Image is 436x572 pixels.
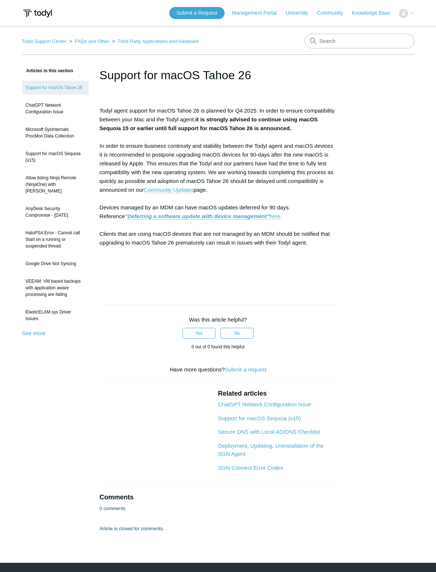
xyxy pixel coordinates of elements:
[118,38,199,44] a: Third Party Applications and Hardware
[22,305,89,326] a: ElasticELAM.sys Driver Issues
[218,429,320,435] a: Secure DNS with Local AD/DNS Checklist
[225,366,266,373] a: Submit a request
[218,465,283,471] a: SGN Connect Error Codes
[22,274,89,301] a: VEEAM: VM based backups with application aware processing are failing
[192,344,244,349] span: 0 out of 0 found this helpful
[22,147,89,167] a: Support for macOS Sequoia (v15)
[221,328,254,339] button: This article was not helpful
[125,213,269,219] strong: "Deferring a software update with device management"
[100,66,337,84] h1: Support for macOS Tahoe 26
[22,98,89,119] a: ChatGPT Network Configuration Issue
[68,38,111,44] li: FAQs and Other
[218,389,336,399] h2: Related articles
[22,257,89,271] a: Google Drive Not Syncing
[218,401,311,407] a: ChatGPT Network Configuration Issue
[22,81,89,95] a: Support for macOS Tahoe 26
[22,68,73,73] span: Articles in this section
[22,171,89,198] a: Allow listing Ninja Remote (NinjaOne) with [PERSON_NAME]
[144,187,194,193] a: Community Updates
[100,505,126,512] p: 0 comments
[111,38,199,44] li: Third Party Applications and Hardware
[218,443,324,457] a: Deployment, Updating, Uninstallation of the SGN Agent
[189,316,247,323] span: Was this article helpful?
[304,34,414,48] input: Search
[285,9,315,17] a: University
[352,9,398,17] a: Knowledge Base
[317,9,350,17] a: Community
[22,122,89,143] a: Microsoft SysInternals ProcMon Data Collection
[100,492,337,502] h2: Comments
[22,202,89,222] a: AnyDesk Security Compromise - [DATE]
[100,366,337,374] div: Have more questions?
[100,525,164,532] p: Article is closed for comments.
[182,328,215,339] button: This article was helpful
[232,9,284,17] a: Management Portal
[100,106,337,282] p: Todyl agent support for macOS Tahoe 26 is planned for Q4 2025. In order to ensure compatibility b...
[218,415,301,421] a: Support for macOS Sequoia (v15)
[22,38,68,44] li: Todyl Support Center
[75,38,109,44] a: FAQs and Other
[22,226,89,253] a: HaloPSA Error - Cannot call Start on a running or suspended thread.
[22,7,53,20] img: Todyl Support Center Help Center home page
[22,330,46,336] a: See more
[22,38,67,44] a: Todyl Support Center
[125,213,282,220] a: "Deferring a software update with device management"here.
[169,7,225,19] a: Submit a Request
[100,116,318,131] strong: it is strongly advised to continue using macOS Sequoia 15 or earlier until full support for macOS...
